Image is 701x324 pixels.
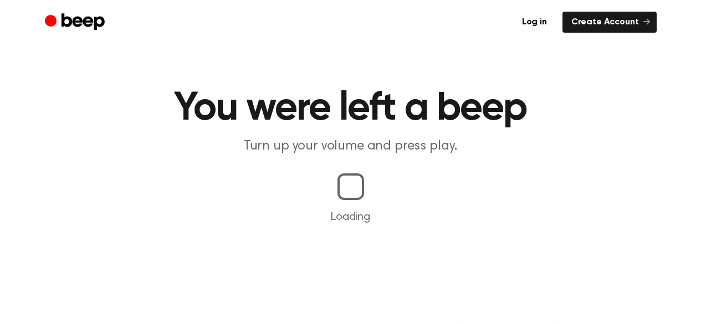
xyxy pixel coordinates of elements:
p: Loading [13,209,688,225]
a: Beep [45,12,108,33]
h1: You were left a beep [67,89,635,128]
p: Turn up your volume and press play. [138,137,564,156]
a: Create Account [562,12,657,33]
a: Log in [513,12,556,33]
